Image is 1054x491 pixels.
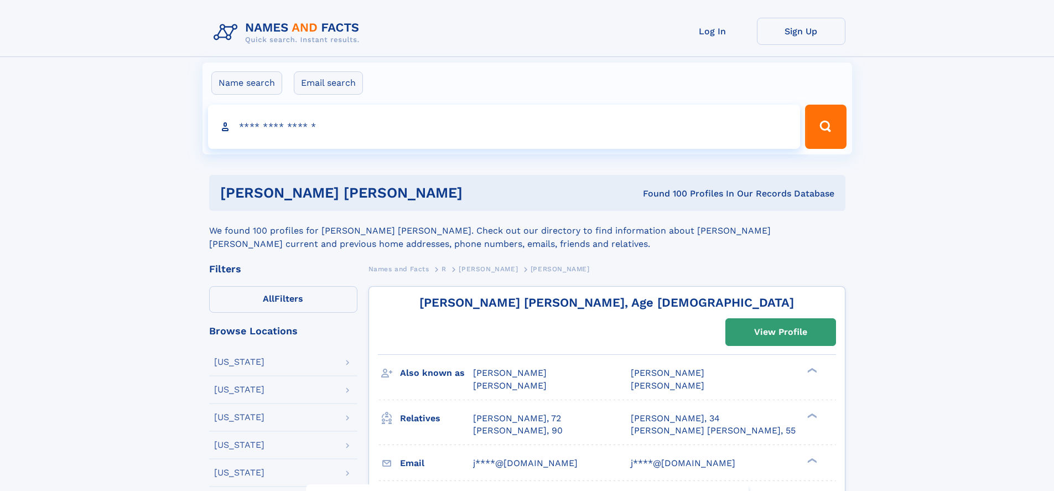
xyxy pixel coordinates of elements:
label: Filters [209,286,357,313]
span: All [263,293,274,304]
div: Filters [209,264,357,274]
span: [PERSON_NAME] [631,380,704,391]
a: View Profile [726,319,835,345]
div: [US_STATE] [214,413,264,422]
a: [PERSON_NAME] [459,262,518,276]
a: [PERSON_NAME] [PERSON_NAME], 55 [631,425,796,437]
span: [PERSON_NAME] [459,265,518,273]
span: R [442,265,446,273]
a: [PERSON_NAME] [PERSON_NAME], Age [DEMOGRAPHIC_DATA] [419,296,794,309]
a: [PERSON_NAME], 34 [631,412,720,425]
h1: [PERSON_NAME] [PERSON_NAME] [220,186,553,200]
a: [PERSON_NAME], 72 [473,412,561,425]
span: [PERSON_NAME] [631,368,704,378]
div: View Profile [754,319,807,345]
div: [US_STATE] [214,468,264,477]
div: [US_STATE] [214,385,264,394]
span: [PERSON_NAME] [531,265,590,273]
div: [US_STATE] [214,358,264,366]
label: Email search [294,71,363,95]
a: [PERSON_NAME], 90 [473,425,563,437]
a: Names and Facts [368,262,429,276]
h3: Also known as [400,364,473,383]
label: Name search [211,71,282,95]
div: ❯ [804,457,818,464]
div: Browse Locations [209,326,357,336]
input: search input [208,105,801,149]
a: R [442,262,446,276]
div: ❯ [804,367,818,374]
div: ❯ [804,412,818,419]
img: Logo Names and Facts [209,18,368,48]
h3: Relatives [400,409,473,428]
div: We found 100 profiles for [PERSON_NAME] [PERSON_NAME]. Check out our directory to find informatio... [209,211,845,251]
div: Found 100 Profiles In Our Records Database [553,188,834,200]
button: Search Button [805,105,846,149]
span: [PERSON_NAME] [473,380,547,391]
a: Sign Up [757,18,845,45]
a: Log In [668,18,757,45]
div: [US_STATE] [214,441,264,449]
span: [PERSON_NAME] [473,368,547,378]
h3: Email [400,454,473,473]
